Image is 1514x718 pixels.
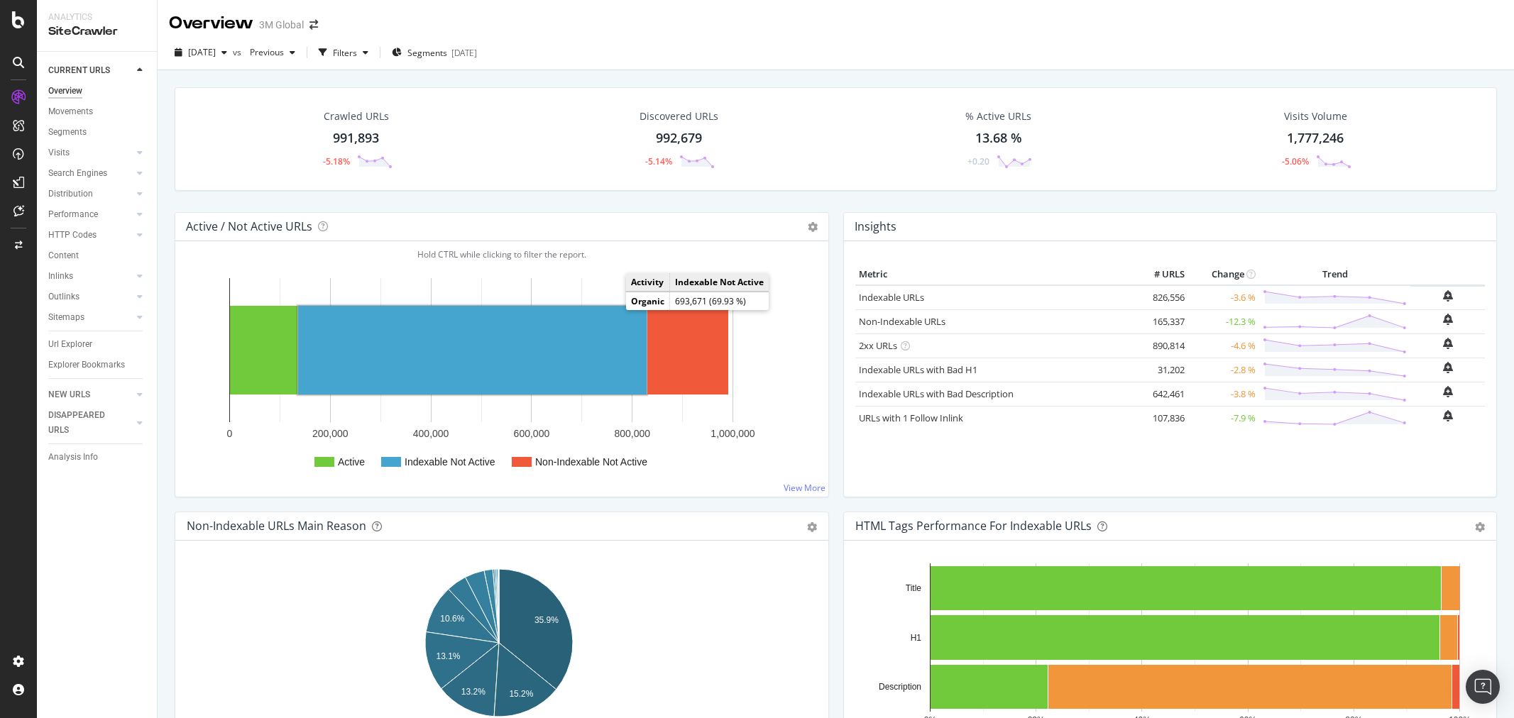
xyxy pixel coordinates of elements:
a: Inlinks [48,269,133,284]
div: Non-Indexable URLs Main Reason [187,519,366,533]
div: -5.06% [1282,155,1309,167]
text: 200,000 [312,428,349,439]
text: Description [878,682,921,692]
td: 693,671 (69.93 %) [670,292,769,311]
div: Movements [48,104,93,119]
td: -12.3 % [1188,309,1259,333]
td: 642,461 [1131,382,1188,406]
text: 15.2% [509,689,533,699]
div: Inlinks [48,269,73,284]
div: NEW URLS [48,387,90,402]
a: Indexable URLs [859,291,924,304]
span: 2025 Sep. 7th [188,46,216,58]
button: Previous [244,41,301,64]
text: 13.2% [461,687,486,697]
text: Title [905,583,921,593]
button: [DATE] [169,41,233,64]
td: 826,556 [1131,285,1188,310]
span: Previous [244,46,284,58]
div: Crawled URLs [324,109,389,123]
div: +0.20 [967,155,989,167]
div: Outlinks [48,289,79,304]
a: HTTP Codes [48,228,133,243]
div: bell-plus [1443,386,1453,397]
div: bell-plus [1443,410,1453,421]
div: 1,777,246 [1287,129,1344,148]
button: Segments[DATE] [386,41,483,64]
i: Options [808,222,818,232]
div: bell-plus [1443,338,1453,349]
text: Non-Indexable Not Active [535,456,647,468]
div: Segments [48,125,87,140]
a: Outlinks [48,289,133,304]
text: 800,000 [614,428,650,439]
div: arrow-right-arrow-left [309,20,318,30]
a: Explorer Bookmarks [48,358,147,372]
th: Change [1188,264,1259,285]
th: Metric [855,264,1132,285]
div: -5.14% [645,155,672,167]
h4: Insights [855,217,896,236]
text: 600,000 [514,428,550,439]
a: Distribution [48,187,133,201]
div: Analysis Info [48,450,98,465]
td: -7.9 % [1188,406,1259,430]
td: 107,836 [1131,406,1188,430]
td: Indexable Not Active [670,273,769,292]
div: gear [807,522,817,532]
div: Url Explorer [48,337,92,352]
div: Analytics [48,11,146,23]
a: Performance [48,207,133,222]
div: Discovered URLs [640,109,718,123]
th: Trend [1259,264,1410,285]
div: Overview [48,84,82,99]
text: 10.6% [440,614,464,624]
div: [DATE] [451,47,477,59]
span: Segments [407,47,447,59]
div: 991,893 [333,129,379,148]
button: Filters [313,41,374,64]
span: Hold CTRL while clicking to filter the report. [417,248,586,260]
a: URLs with 1 Follow Inlink [859,412,963,424]
span: vs [233,46,244,58]
text: 13.1% [437,651,461,661]
td: Activity [626,273,670,292]
text: Active [338,456,365,468]
td: 165,337 [1131,309,1188,333]
a: 2xx URLs [859,339,897,352]
a: Analysis Info [48,450,147,465]
div: Overview [169,11,253,35]
text: 400,000 [413,428,449,439]
div: gear [1475,522,1485,532]
h4: Active / Not Active URLs [186,217,312,236]
a: Url Explorer [48,337,147,352]
a: Indexable URLs with Bad Description [859,387,1014,400]
div: Explorer Bookmarks [48,358,125,372]
th: # URLS [1131,264,1188,285]
text: 35.9% [534,615,559,625]
div: bell-plus [1443,290,1453,302]
text: 0 [227,428,233,439]
a: Overview [48,84,147,99]
div: Visits [48,145,70,160]
div: HTTP Codes [48,228,97,243]
div: % Active URLs [965,109,1031,123]
td: -3.6 % [1188,285,1259,310]
a: Content [48,248,147,263]
td: -2.8 % [1188,358,1259,382]
div: HTML Tags Performance for Indexable URLs [855,519,1092,533]
div: Distribution [48,187,93,201]
div: bell-plus [1443,362,1453,373]
td: 890,814 [1131,333,1188,358]
svg: A chart. [187,264,816,485]
a: Non-Indexable URLs [859,315,945,328]
a: Visits [48,145,133,160]
td: Organic [626,292,670,311]
a: Indexable URLs with Bad H1 [859,363,977,376]
div: 3M Global [259,18,304,32]
text: H1 [910,633,921,643]
td: -4.6 % [1188,333,1259,358]
a: View More [784,482,825,494]
div: Content [48,248,79,263]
